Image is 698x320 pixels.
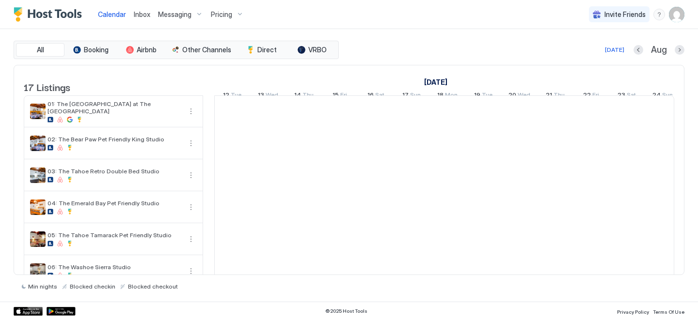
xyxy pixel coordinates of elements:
[618,91,625,101] span: 23
[211,10,232,19] span: Pricing
[137,46,157,54] span: Airbnb
[554,91,565,101] span: Thu
[340,91,347,101] span: Fri
[66,43,115,57] button: Booking
[185,201,197,213] div: menu
[185,169,197,181] div: menu
[28,283,57,290] span: Min nights
[30,231,46,247] div: listing image
[445,91,458,101] span: Mon
[14,307,43,316] a: App Store
[294,91,301,101] span: 14
[410,91,421,101] span: Sun
[472,89,495,103] a: August 19, 2025
[581,89,602,103] a: August 22, 2025
[185,233,197,245] div: menu
[134,9,150,19] a: Inbox
[669,7,684,22] div: User profile
[302,91,314,101] span: Thu
[543,89,567,103] a: August 21, 2025
[546,91,552,101] span: 21
[333,91,339,101] span: 15
[604,10,646,19] span: Invite Friends
[325,308,367,314] span: © 2025 Host Tools
[185,265,197,277] div: menu
[185,233,197,245] button: More options
[650,89,675,103] a: August 24, 2025
[16,43,64,57] button: All
[14,7,86,22] a: Host Tools Logo
[651,45,667,56] span: Aug
[185,265,197,277] button: More options
[435,89,460,103] a: August 18, 2025
[330,89,349,103] a: August 15, 2025
[48,231,181,239] span: 05: The Tahoe Tamarack Pet Friendly Studio
[70,283,115,290] span: Blocked checkin
[257,46,277,54] span: Direct
[308,46,327,54] span: VRBO
[653,309,684,315] span: Terms Of Use
[367,91,374,101] span: 16
[255,89,281,103] a: August 13, 2025
[437,91,444,101] span: 18
[508,91,516,101] span: 20
[84,46,109,54] span: Booking
[288,43,336,57] button: VRBO
[617,306,649,316] a: Privacy Policy
[221,89,244,103] a: August 12, 2025
[185,137,197,149] div: menu
[402,91,409,101] span: 17
[48,263,181,271] span: 06: The Washoe Sierra Studio
[98,10,126,18] span: Calendar
[48,199,181,207] span: 04: The Emerald Bay Pet Friendly Studio
[185,137,197,149] button: More options
[24,79,70,94] span: 17 Listings
[117,43,165,57] button: Airbnb
[134,10,150,18] span: Inbox
[627,91,636,101] span: Sat
[30,263,46,279] div: listing image
[675,45,684,55] button: Next month
[365,89,387,103] a: August 16, 2025
[128,283,178,290] span: Blocked checkout
[30,136,46,151] div: listing image
[422,75,450,89] a: August 12, 2025
[223,91,229,101] span: 12
[652,91,661,101] span: 24
[506,89,533,103] a: August 20, 2025
[653,306,684,316] a: Terms Of Use
[167,43,236,57] button: Other Channels
[98,9,126,19] a: Calendar
[583,91,591,101] span: 22
[634,45,643,55] button: Previous month
[185,169,197,181] button: More options
[482,91,492,101] span: Tue
[30,104,46,119] div: listing image
[653,9,665,20] div: menu
[375,91,384,101] span: Sat
[474,91,480,101] span: 19
[615,89,638,103] a: August 23, 2025
[48,100,181,115] span: 01: The [GEOGRAPHIC_DATA] at The [GEOGRAPHIC_DATA]
[258,91,264,101] span: 13
[662,91,673,101] span: Sun
[266,91,278,101] span: Wed
[238,43,286,57] button: Direct
[47,307,76,316] a: Google Play Store
[605,46,624,54] div: [DATE]
[14,41,339,59] div: tab-group
[400,89,423,103] a: August 17, 2025
[48,168,181,175] span: 03: The Tahoe Retro Double Bed Studio
[185,106,197,117] button: More options
[158,10,191,19] span: Messaging
[37,46,44,54] span: All
[292,89,316,103] a: August 14, 2025
[48,136,181,143] span: 02: The Bear Paw Pet Friendly King Studio
[592,91,599,101] span: Fri
[518,91,530,101] span: Wed
[182,46,231,54] span: Other Channels
[185,106,197,117] div: menu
